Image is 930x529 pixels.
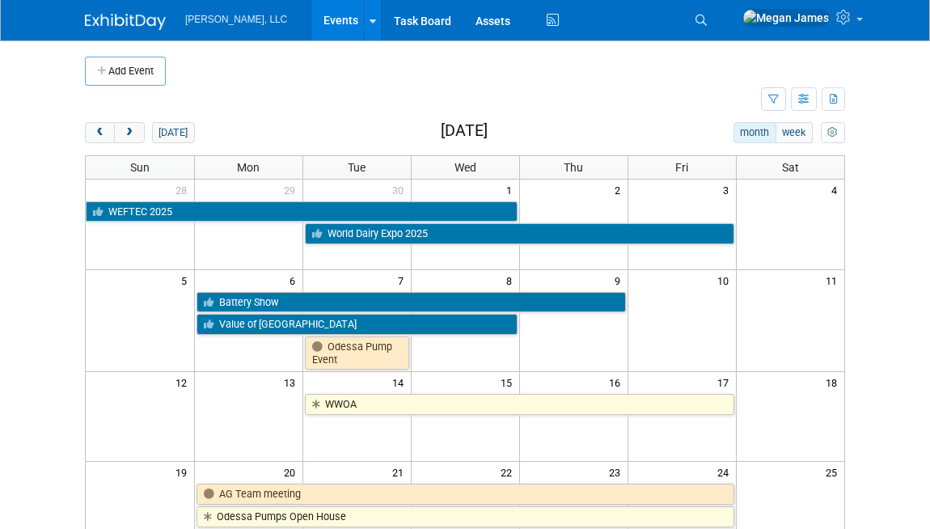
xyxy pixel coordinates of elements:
[505,270,519,290] span: 8
[454,161,476,174] span: Wed
[174,180,194,200] span: 28
[237,161,260,174] span: Mon
[288,270,302,290] span: 6
[197,292,626,313] a: Battery Show
[85,57,166,86] button: Add Event
[396,270,411,290] span: 7
[130,161,150,174] span: Sun
[742,9,830,27] img: Megan James
[716,270,736,290] span: 10
[613,180,628,200] span: 2
[607,372,628,392] span: 16
[282,180,302,200] span: 29
[441,122,488,140] h2: [DATE]
[85,14,166,30] img: ExhibitDay
[185,14,287,25] span: [PERSON_NAME], LLC
[348,161,366,174] span: Tue
[675,161,688,174] span: Fri
[607,462,628,482] span: 23
[733,122,776,143] button: month
[776,122,813,143] button: week
[197,314,518,335] a: Value of [GEOGRAPHIC_DATA]
[391,180,411,200] span: 30
[114,122,144,143] button: next
[824,372,844,392] span: 18
[716,462,736,482] span: 24
[282,462,302,482] span: 20
[197,484,734,505] a: AG Team meeting
[391,462,411,482] span: 21
[721,180,736,200] span: 3
[499,372,519,392] span: 15
[613,270,628,290] span: 9
[499,462,519,482] span: 22
[564,161,583,174] span: Thu
[180,270,194,290] span: 5
[197,506,734,527] a: Odessa Pumps Open House
[305,394,734,415] a: WWOA
[824,462,844,482] span: 25
[821,122,845,143] button: myCustomButton
[830,180,844,200] span: 4
[86,201,518,222] a: WEFTEC 2025
[305,336,409,370] a: Odessa Pump Event
[824,270,844,290] span: 11
[174,372,194,392] span: 12
[827,128,838,138] i: Personalize Calendar
[282,372,302,392] span: 13
[85,122,115,143] button: prev
[305,223,734,244] a: World Dairy Expo 2025
[505,180,519,200] span: 1
[152,122,195,143] button: [DATE]
[782,161,799,174] span: Sat
[391,372,411,392] span: 14
[174,462,194,482] span: 19
[716,372,736,392] span: 17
